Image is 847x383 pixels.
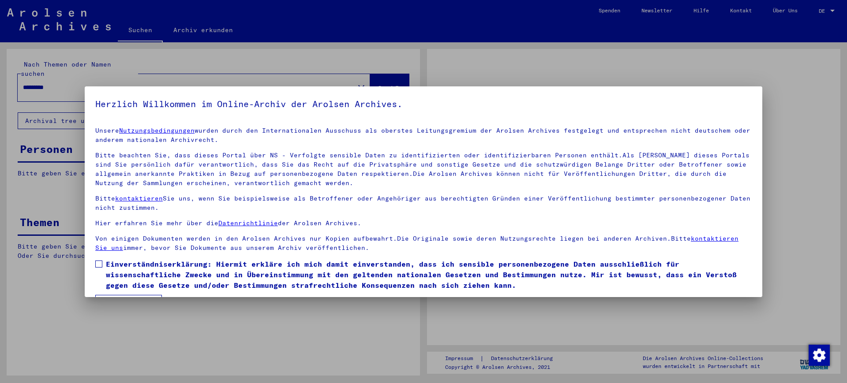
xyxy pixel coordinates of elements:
[218,219,278,227] a: Datenrichtlinie
[809,345,830,366] img: Zustimmung ändern
[115,194,163,202] a: kontaktieren
[95,219,752,228] p: Hier erfahren Sie mehr über die der Arolsen Archives.
[106,259,752,290] span: Einverständniserklärung: Hiermit erkläre ich mich damit einverstanden, dass ich sensible personen...
[95,234,738,252] a: kontaktieren Sie uns
[95,194,752,212] p: Bitte Sie uns, wenn Sie beispielsweise als Betroffener oder Angehöriger aus berechtigten Gründen ...
[95,295,162,312] button: Ich stimme zu
[95,151,752,188] p: Bitte beachten Sie, dass dieses Portal über NS - Verfolgte sensible Daten zu identifizierten oder...
[119,126,195,134] a: Nutzungsbedingungen
[95,234,752,253] p: Von einigen Dokumenten werden in den Arolsen Archives nur Kopien aufbewahrt.Die Originale sowie d...
[95,97,752,111] h5: Herzlich Willkommen im Online-Archiv der Arolsen Archives.
[95,126,752,145] p: Unsere wurden durch den Internationalen Ausschuss als oberstes Leitungsgremium der Arolsen Archiv...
